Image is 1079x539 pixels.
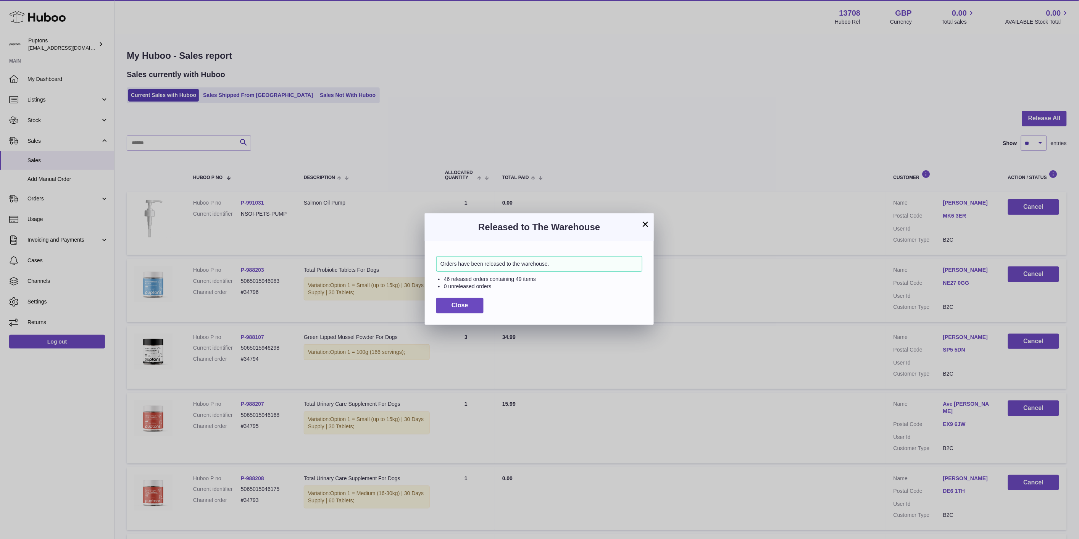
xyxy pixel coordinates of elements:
[641,219,650,229] button: ×
[436,256,642,272] div: Orders have been released to the warehouse.
[444,276,642,283] li: 46 released orders containing 49 items
[436,298,484,313] button: Close
[436,221,642,233] h3: Released to The Warehouse
[452,302,468,308] span: Close
[444,283,642,290] li: 0 unreleased orders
